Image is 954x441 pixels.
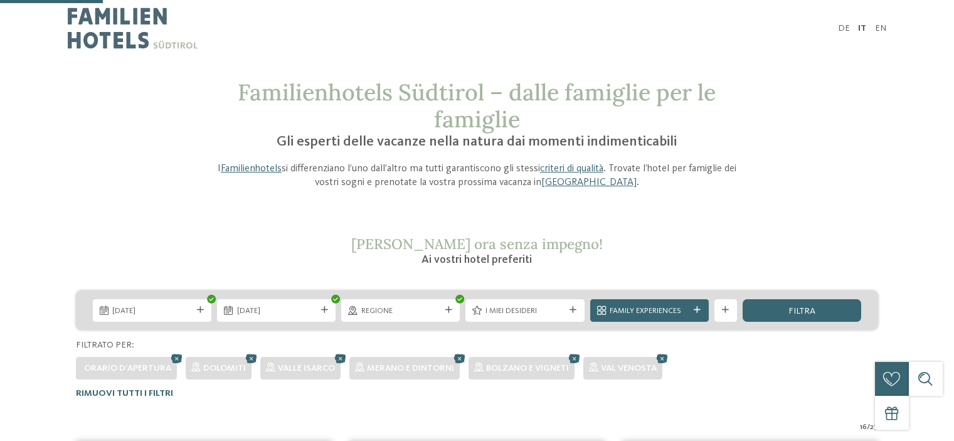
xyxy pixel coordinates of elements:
[361,306,440,317] span: Regione
[238,78,716,134] span: Familienhotels Südtirol – dalle famiglie per le famiglie
[610,306,689,317] span: Family Experiences
[76,389,173,398] span: Rimuovi tutti i filtri
[421,254,532,265] span: Ai vostri hotel preferiti
[367,364,454,373] span: Merano e dintorni
[209,162,746,190] p: I si differenziano l’uno dall’altro ma tutti garantiscono gli stessi . Trovate l’hotel per famigl...
[541,178,637,188] a: [GEOGRAPHIC_DATA]
[112,306,191,317] span: [DATE]
[838,24,850,33] a: DE
[870,422,878,433] span: 27
[203,364,246,373] span: Dolomiti
[277,135,677,149] span: Gli esperti delle vacanze nella natura dai momenti indimenticabili
[237,306,316,317] span: [DATE]
[788,307,815,316] span: filtra
[221,164,282,174] a: Familienhotels
[485,306,564,317] span: I miei desideri
[278,364,335,373] span: Valle Isarco
[540,164,603,174] a: criteri di qualità
[858,24,866,33] a: IT
[875,24,886,33] a: EN
[84,364,171,373] span: Orario d'apertura
[486,364,569,373] span: Bolzano e vigneti
[867,422,870,433] span: /
[351,235,603,253] span: [PERSON_NAME] ora senza impegno!
[860,422,867,433] span: 16
[76,341,134,349] span: Filtrato per:
[601,364,657,373] span: Val Venosta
